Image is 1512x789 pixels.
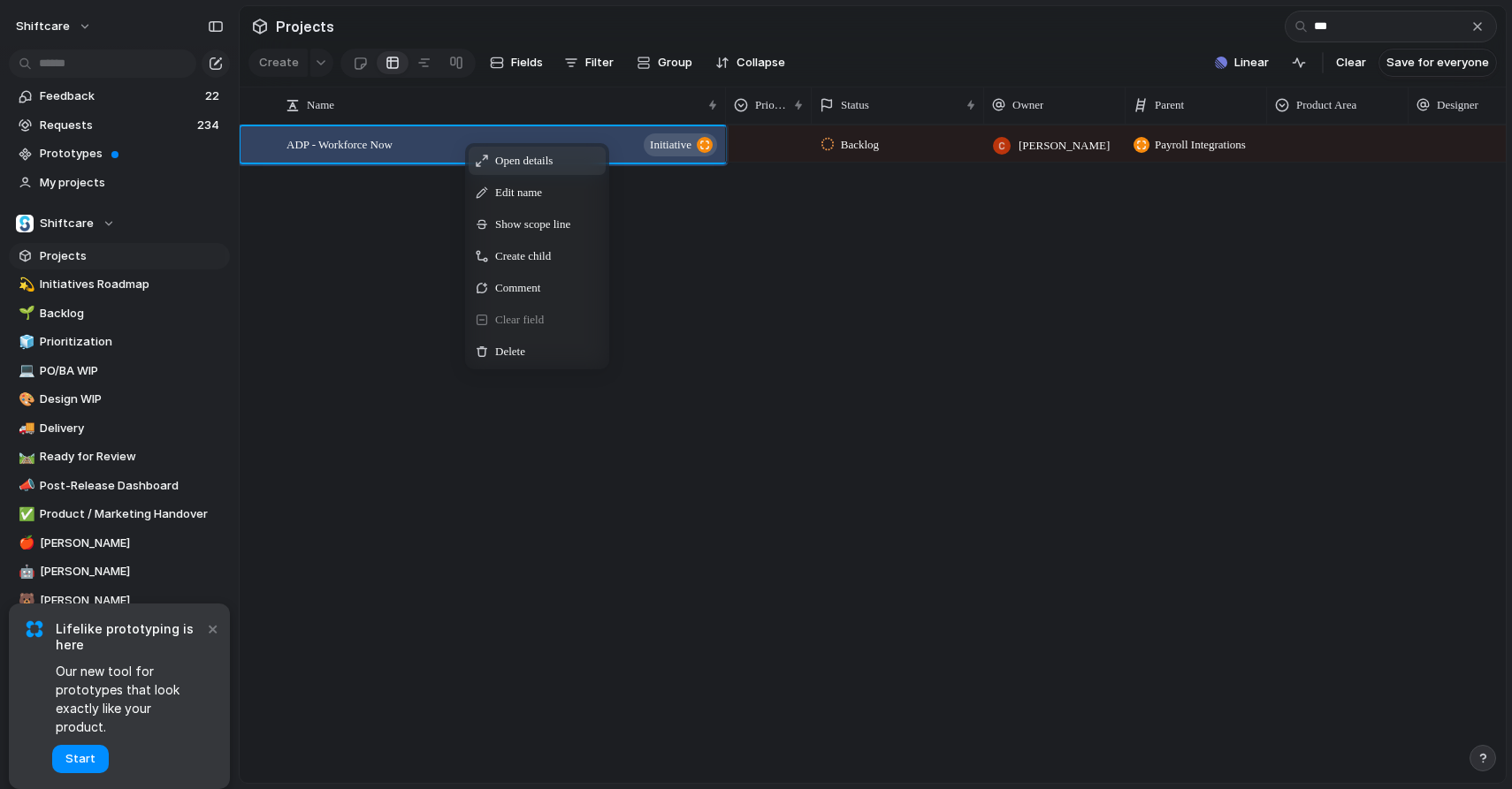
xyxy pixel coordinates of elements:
[19,447,31,467] div: 🛤️
[628,49,701,77] button: Group
[9,386,230,413] a: 🎨Design WIP
[65,750,95,768] span: Start
[40,87,200,105] span: Feedback
[16,535,34,552] button: 🍎
[56,621,203,653] span: Lifelike prototyping is here
[9,329,230,355] a: 🧊Prioritization
[40,333,224,351] span: Prioritization
[40,535,224,552] span: [PERSON_NAME]
[16,448,34,466] button: 🛤️
[19,418,31,438] div: 🚚
[557,49,621,77] button: Filter
[19,533,31,553] div: 🍎
[495,152,553,170] span: Open details
[9,530,230,557] a: 🍎[PERSON_NAME]
[40,420,224,437] span: Delivery
[585,54,614,72] span: Filter
[40,276,224,293] span: Initiatives Roadmap
[19,275,31,295] div: 💫
[52,745,109,773] button: Start
[19,332,31,353] div: 🧊
[40,145,224,163] span: Prototypes
[40,448,224,466] span: Ready for Review
[16,391,34,408] button: 🎨
[16,477,34,495] button: 📣
[9,83,230,110] a: Feedback22
[495,247,551,265] span: Create child
[40,563,224,580] span: [PERSON_NAME]
[9,243,230,269] a: Projects
[40,117,192,134] span: Requests
[9,112,230,139] a: Requests234
[205,87,223,105] span: 22
[9,501,230,527] a: ✅Product / Marketing Handover
[16,362,34,380] button: 💻
[40,247,224,265] span: Projects
[9,170,230,196] a: My projects
[16,420,34,437] button: 🚚
[9,210,230,237] button: Shiftcare
[9,473,230,499] a: 📣Post-Release Dashboard
[272,11,338,42] span: Projects
[1208,49,1276,76] button: Linear
[1336,54,1366,72] span: Clear
[1234,54,1269,72] span: Linear
[40,592,224,610] span: [PERSON_NAME]
[40,391,224,408] span: Design WIP
[495,184,542,201] span: Edit name
[495,311,544,329] span: Clear field
[40,505,224,523] span: Product / Marketing Handover
[16,305,34,322] button: 🌱
[16,333,34,351] button: 🧊
[1378,49,1497,77] button: Save for everyone
[16,563,34,580] button: 🤖
[19,360,31,381] div: 💻
[9,358,230,384] a: 💻PO/BA WIP
[708,49,792,77] button: Collapse
[16,592,34,610] button: 🐻
[19,505,31,525] div: ✅
[40,477,224,495] span: Post-Release Dashboard
[16,18,70,35] span: shiftcare
[9,271,230,298] a: 💫Initiatives Roadmap
[495,343,525,360] span: Delete
[483,49,550,77] button: Fields
[56,662,203,736] span: Our new tool for prototypes that look exactly like your product.
[19,562,31,582] div: 🤖
[16,276,34,293] button: 💫
[202,618,223,639] button: Dismiss
[40,215,94,232] span: Shiftcare
[9,415,230,442] a: 🚚Delivery
[40,362,224,380] span: PO/BA WIP
[197,117,223,134] span: 234
[465,143,609,369] div: Context Menu
[8,12,101,41] button: shiftcare
[658,54,692,72] span: Group
[19,475,31,496] div: 📣
[1329,49,1373,77] button: Clear
[511,54,543,72] span: Fields
[19,303,31,323] div: 🌱
[9,588,230,614] a: 🐻[PERSON_NAME]
[40,305,224,322] span: Backlog
[9,300,230,327] a: 🌱Backlog
[495,216,570,233] span: Show scope line
[9,444,230,470] a: 🛤️Ready for Review
[19,390,31,410] div: 🎨
[9,558,230,585] a: 🤖[PERSON_NAME]
[19,590,31,611] div: 🐻
[737,54,785,72] span: Collapse
[9,140,230,167] a: Prototypes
